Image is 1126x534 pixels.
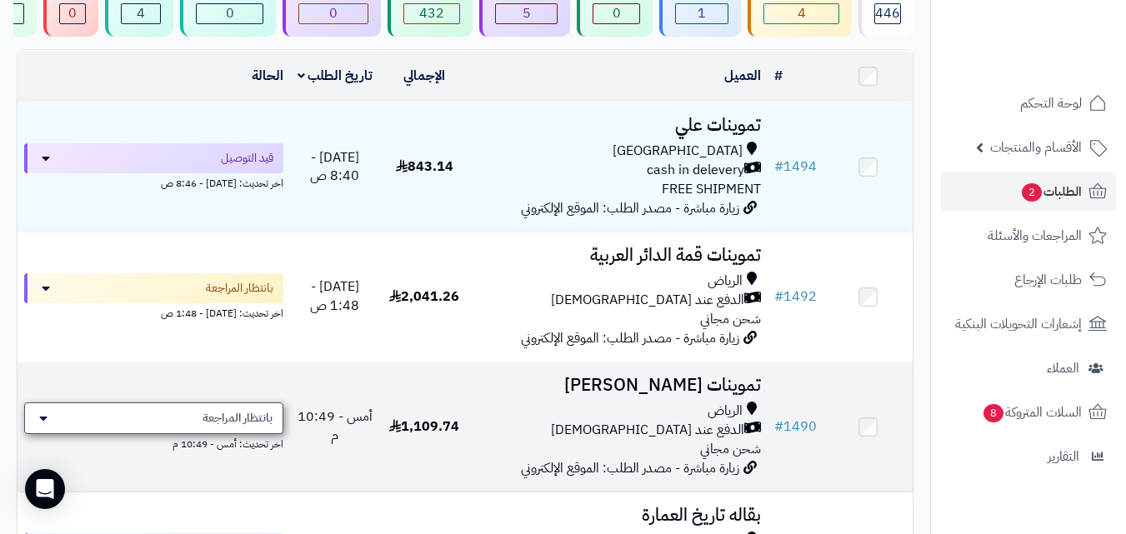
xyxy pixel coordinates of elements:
[389,287,459,307] span: 2,041.26
[1022,183,1042,202] span: 2
[389,417,459,437] span: 1,109.74
[708,402,743,421] span: الرياض
[329,3,338,23] span: 0
[298,407,373,446] span: أمس - 10:49 م
[197,4,263,23] div: 0
[698,3,706,23] span: 1
[941,392,1116,432] a: السلات المتروكة8
[1047,357,1079,380] span: العملاء
[724,66,761,86] a: العميل
[476,376,761,395] h3: تموينات [PERSON_NAME]
[396,157,453,177] span: 843.14
[955,312,1082,336] span: إشعارات التحويلات البنكية
[252,66,283,86] a: الحالة
[419,3,444,23] span: 432
[774,157,817,177] a: #1494
[24,173,283,191] div: اخر تحديث: [DATE] - 8:46 ص
[764,4,838,23] div: 4
[310,277,359,316] span: [DATE] - 1:48 ص
[941,437,1116,477] a: التقارير
[221,150,273,167] span: قيد التوصيل
[1020,180,1082,203] span: الطلبات
[941,260,1116,300] a: طلبات الإرجاع
[521,458,739,478] span: زيارة مباشرة - مصدر الطلب: الموقع الإلكتروني
[476,116,761,135] h3: تموينات علي
[700,439,761,459] span: شحن مجاني
[774,287,817,307] a: #1492
[25,469,65,509] div: Open Intercom Messenger
[593,4,639,23] div: 0
[68,3,77,23] span: 0
[1014,268,1082,292] span: طلبات الإرجاع
[875,3,900,23] span: 446
[941,304,1116,344] a: إشعارات التحويلات البنكية
[299,4,368,23] div: 0
[774,417,783,437] span: #
[774,417,817,437] a: #1490
[521,328,739,348] span: زيارة مباشرة - مصدر الطلب: الموقع الإلكتروني
[941,348,1116,388] a: العملاء
[990,136,1082,159] span: الأقسام والمنتجات
[496,4,557,23] div: 5
[647,161,744,180] span: cash in delevery
[24,434,283,452] div: اخر تحديث: أمس - 10:49 م
[203,410,273,427] span: بانتظار المراجعة
[551,291,744,310] span: الدفع عند [DEMOGRAPHIC_DATA]
[983,404,1003,422] span: 8
[988,224,1082,247] span: المراجعات والأسئلة
[403,66,445,86] a: الإجمالي
[676,4,728,23] div: 1
[60,4,85,23] div: 0
[521,198,739,218] span: زيارة مباشرة - مصدر الطلب: الموقع الإلكتروني
[298,66,373,86] a: تاريخ الطلب
[226,3,234,23] span: 0
[774,66,783,86] a: #
[662,179,761,199] span: FREE SHIPMENT
[523,3,531,23] span: 5
[941,83,1116,123] a: لوحة التحكم
[798,3,806,23] span: 4
[206,280,273,297] span: بانتظار المراجعة
[1020,92,1082,115] span: لوحة التحكم
[122,4,160,23] div: 4
[404,4,459,23] div: 432
[774,157,783,177] span: #
[1048,445,1079,468] span: التقارير
[551,421,744,440] span: الدفع عند [DEMOGRAPHIC_DATA]
[708,272,743,291] span: الرياض
[24,303,283,321] div: اخر تحديث: [DATE] - 1:48 ص
[310,147,359,187] span: [DATE] - 8:40 ص
[941,216,1116,256] a: المراجعات والأسئلة
[774,287,783,307] span: #
[137,3,145,23] span: 4
[613,3,621,23] span: 0
[941,172,1116,212] a: الطلبات2
[476,246,761,265] h3: تموينات قمة الدائر العربية
[700,309,761,329] span: شحن مجاني
[476,506,761,525] h3: بقاله تاريخ العمارة
[982,401,1082,424] span: السلات المتروكة
[613,142,743,161] span: [GEOGRAPHIC_DATA]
